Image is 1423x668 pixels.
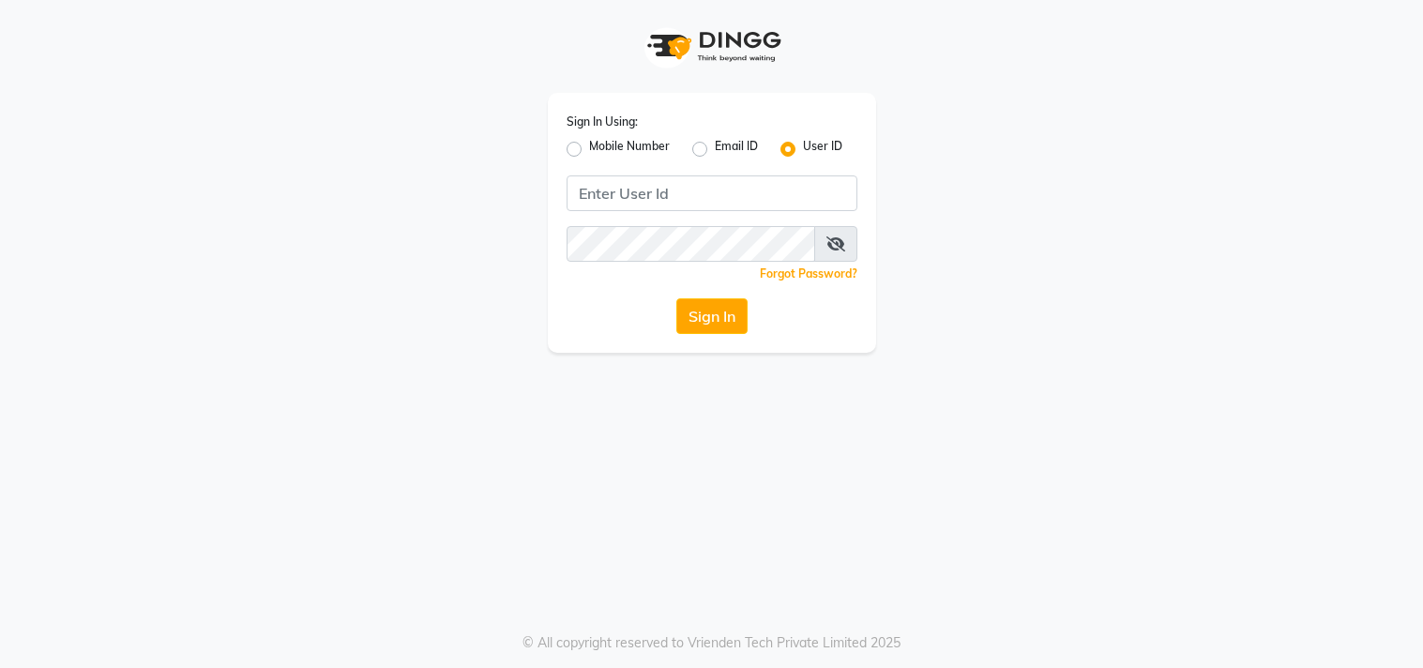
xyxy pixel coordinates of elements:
[567,175,857,211] input: Username
[589,138,670,160] label: Mobile Number
[567,226,815,262] input: Username
[567,114,638,130] label: Sign In Using:
[760,266,857,281] a: Forgot Password?
[715,138,758,160] label: Email ID
[637,19,787,74] img: logo1.svg
[803,138,842,160] label: User ID
[676,298,748,334] button: Sign In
